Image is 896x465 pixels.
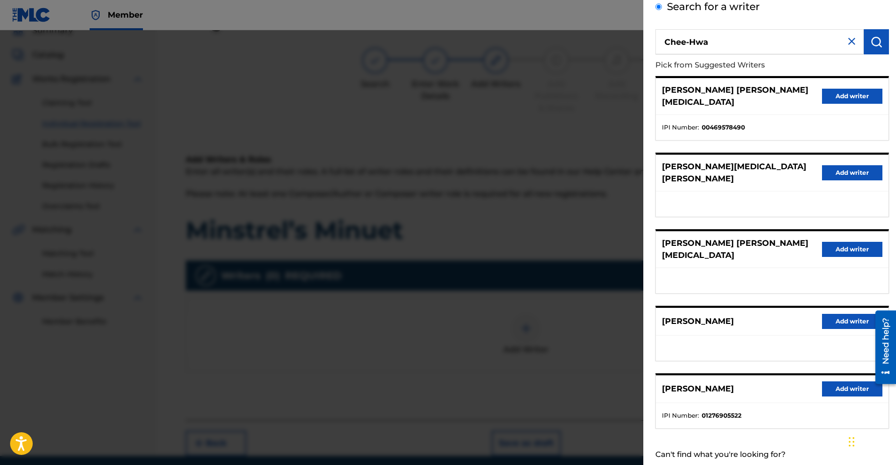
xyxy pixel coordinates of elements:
[846,417,896,465] iframe: Chat Widget
[662,123,699,132] span: IPI Number :
[662,383,734,395] p: [PERSON_NAME]
[702,411,741,420] strong: 01276905522
[662,84,822,108] p: [PERSON_NAME] [PERSON_NAME][MEDICAL_DATA]
[702,123,745,132] strong: 00469578490
[662,161,822,185] p: [PERSON_NAME][MEDICAL_DATA] [PERSON_NAME]
[662,237,822,261] p: [PERSON_NAME] [PERSON_NAME][MEDICAL_DATA]
[662,411,699,420] span: IPI Number :
[12,8,51,22] img: MLC Logo
[822,89,882,104] button: Add writer
[108,9,143,21] span: Member
[846,35,858,47] img: close
[822,314,882,329] button: Add writer
[662,315,734,327] p: [PERSON_NAME]
[870,36,882,48] img: Search Works
[868,307,896,388] iframe: Resource Center
[822,165,882,180] button: Add writer
[655,29,864,54] input: Search writer's name or IPI Number
[90,9,102,21] img: Top Rightsholder
[822,242,882,257] button: Add writer
[822,381,882,396] button: Add writer
[655,54,832,76] p: Pick from Suggested Writers
[849,427,855,457] div: Drag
